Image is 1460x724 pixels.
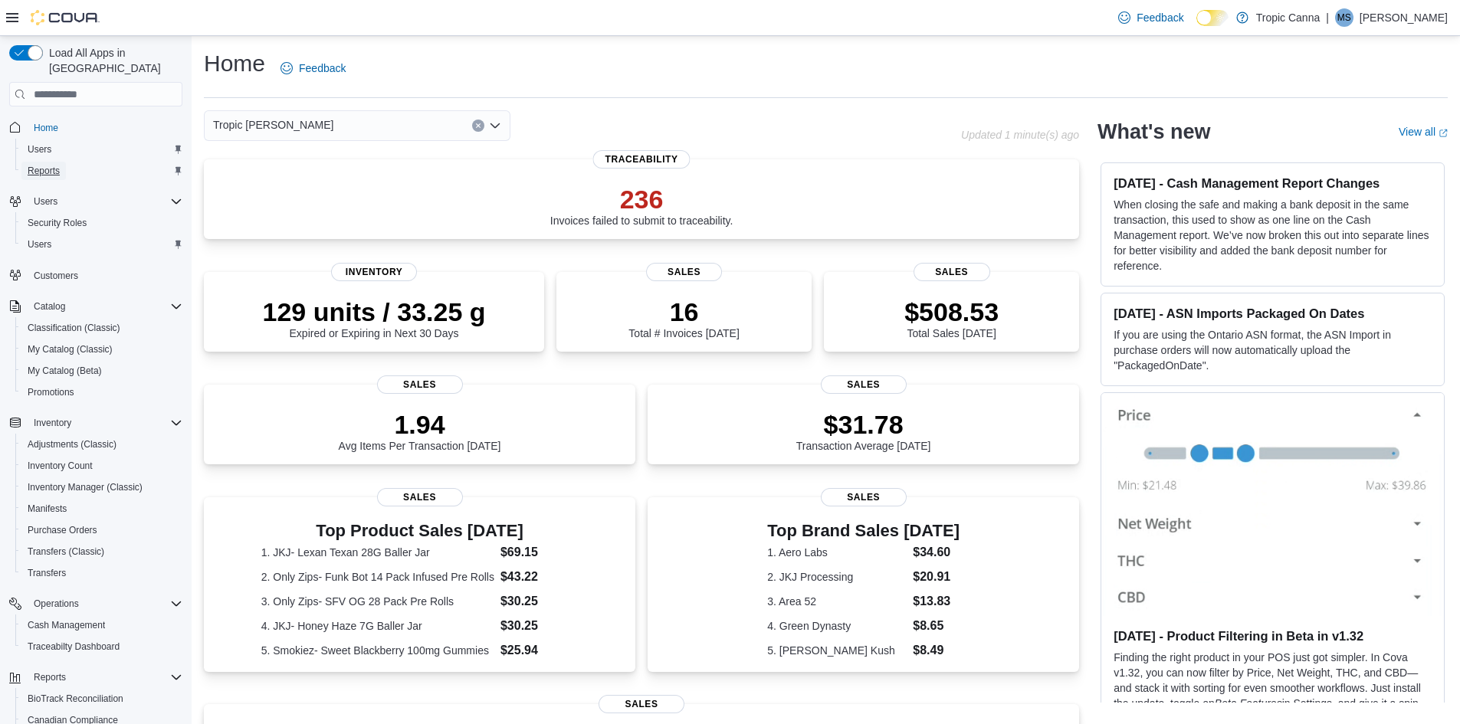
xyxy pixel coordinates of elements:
[339,409,501,452] div: Avg Items Per Transaction [DATE]
[15,614,189,636] button: Cash Management
[21,637,182,656] span: Traceabilty Dashboard
[593,150,691,169] span: Traceability
[913,543,960,562] dd: $34.60
[28,545,104,558] span: Transfers (Classic)
[961,129,1079,141] p: Updated 1 minute(s) ago
[796,409,931,452] div: Transaction Average [DATE]
[15,688,189,709] button: BioTrack Reconciliation
[263,296,486,339] div: Expired or Expiring in Next 30 Days
[15,434,189,455] button: Adjustments (Classic)
[1112,2,1189,33] a: Feedback
[21,435,123,454] a: Adjustments (Classic)
[21,564,182,582] span: Transfers
[489,120,501,132] button: Open list of options
[21,362,182,380] span: My Catalog (Beta)
[15,139,189,160] button: Users
[28,668,182,686] span: Reports
[500,543,578,562] dd: $69.15
[261,643,494,658] dt: 5. Smokiez- Sweet Blackberry 100mg Gummies
[34,122,58,134] span: Home
[1114,628,1432,644] h3: [DATE] - Product Filtering in Beta in v1.32
[28,119,64,137] a: Home
[21,457,99,475] a: Inventory Count
[28,192,64,211] button: Users
[21,478,182,496] span: Inventory Manager (Classic)
[28,524,97,536] span: Purchase Orders
[28,297,71,316] button: Catalog
[34,671,66,683] span: Reports
[1196,10,1229,26] input: Dark Mode
[21,542,110,561] a: Transfers (Classic)
[3,296,189,317] button: Catalog
[28,143,51,156] span: Users
[914,263,990,281] span: Sales
[1137,10,1183,25] span: Feedback
[904,296,999,339] div: Total Sales [DATE]
[28,668,72,686] button: Reports
[767,569,907,585] dt: 2. JKJ Processing
[21,383,182,401] span: Promotions
[28,192,182,211] span: Users
[3,264,189,287] button: Customers
[1215,697,1282,709] em: Beta Features
[274,53,352,84] a: Feedback
[15,541,189,562] button: Transfers (Classic)
[28,267,84,285] a: Customers
[21,162,66,180] a: Reports
[28,693,123,705] span: BioTrack Reconciliation
[913,617,960,635] dd: $8.65
[913,568,960,586] dd: $20.91
[261,522,579,540] h3: Top Product Sales [DATE]
[21,140,182,159] span: Users
[204,48,265,79] h1: Home
[3,667,189,688] button: Reports
[15,519,189,541] button: Purchase Orders
[1114,197,1432,274] p: When closing the safe and making a bank deposit in the same transaction, this used to show as one...
[628,296,739,327] p: 16
[28,640,120,653] span: Traceabilty Dashboard
[28,595,85,613] button: Operations
[628,296,739,339] div: Total # Invoices [DATE]
[913,592,960,611] dd: $13.83
[21,319,182,337] span: Classification (Classic)
[550,184,733,215] p: 236
[213,116,333,134] span: Tropic [PERSON_NAME]
[28,266,182,285] span: Customers
[21,319,126,337] a: Classification (Classic)
[15,212,189,234] button: Security Roles
[15,562,189,584] button: Transfers
[21,340,182,359] span: My Catalog (Classic)
[34,270,78,282] span: Customers
[767,594,907,609] dt: 3. Area 52
[43,45,182,76] span: Load All Apps in [GEOGRAPHIC_DATA]
[28,343,113,355] span: My Catalog (Classic)
[377,375,463,394] span: Sales
[34,598,79,610] span: Operations
[28,117,182,136] span: Home
[28,297,182,316] span: Catalog
[21,214,93,232] a: Security Roles
[1114,175,1432,191] h3: [DATE] - Cash Management Report Changes
[913,641,960,660] dd: $8.49
[15,498,189,519] button: Manifests
[500,592,578,611] dd: $30.25
[261,594,494,609] dt: 3. Only Zips- SFV OG 28 Pack Pre Rolls
[263,296,486,327] p: 129 units / 33.25 g
[1335,8,1353,27] div: Mary Smith
[15,382,189,403] button: Promotions
[1097,120,1210,144] h2: What's new
[15,636,189,657] button: Traceabilty Dashboard
[3,593,189,614] button: Operations
[21,690,182,708] span: BioTrack Reconciliation
[21,500,73,518] a: Manifests
[28,438,116,450] span: Adjustments (Classic)
[28,414,77,432] button: Inventory
[34,300,65,313] span: Catalog
[21,616,182,634] span: Cash Management
[34,195,57,208] span: Users
[15,360,189,382] button: My Catalog (Beta)
[28,365,102,377] span: My Catalog (Beta)
[21,457,182,475] span: Inventory Count
[21,340,119,359] a: My Catalog (Classic)
[21,162,182,180] span: Reports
